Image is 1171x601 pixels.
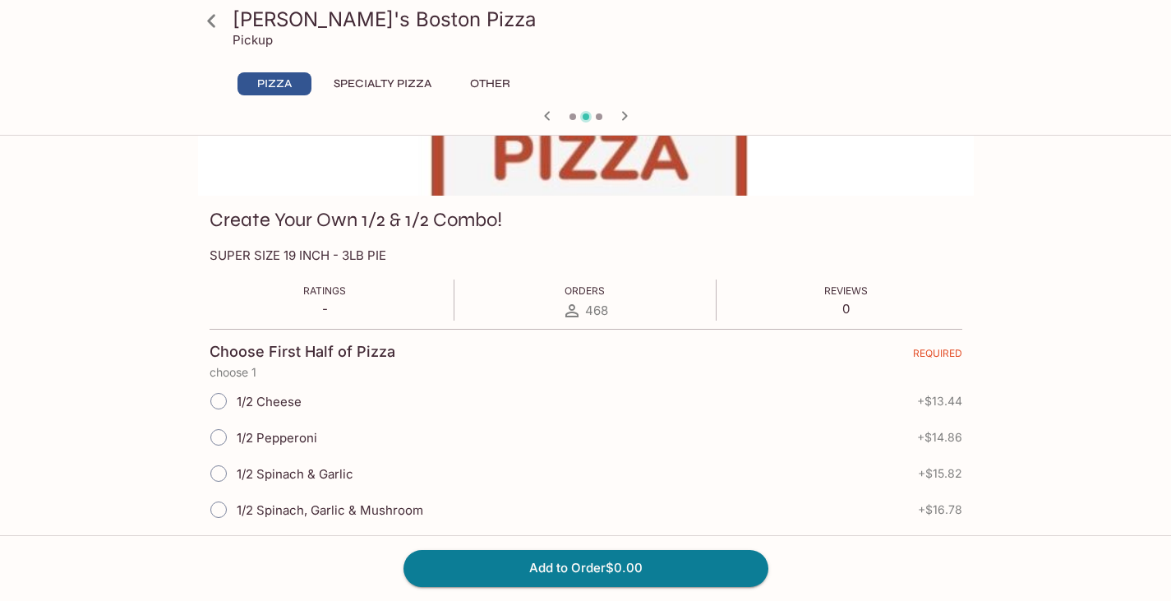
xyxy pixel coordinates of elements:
[917,431,962,444] span: + $14.86
[237,72,311,95] button: Pizza
[454,72,528,95] button: Other
[918,503,962,516] span: + $16.78
[303,301,346,317] p: -
[237,430,317,446] span: 1/2 Pepperoni
[325,72,440,95] button: Specialty Pizza
[824,284,868,297] span: Reviews
[918,467,962,480] span: + $15.82
[917,395,962,408] span: + $13.44
[585,303,608,318] span: 468
[210,343,395,361] h4: Choose First Half of Pizza
[233,7,967,32] h3: [PERSON_NAME]'s Boston Pizza
[210,207,502,233] h3: Create Your Own 1/2 & 1/2 Combo!
[565,284,605,297] span: Orders
[303,284,346,297] span: Ratings
[237,394,302,409] span: 1/2 Cheese
[824,301,868,317] p: 0
[237,466,353,482] span: 1/2 Spinach & Garlic
[913,347,962,366] span: REQUIRED
[210,366,962,379] p: choose 1
[237,502,423,518] span: 1/2 Spinach, Garlic & Mushroom
[403,550,768,586] button: Add to Order$0.00
[233,32,273,48] p: Pickup
[210,247,962,263] p: SUPER SIZE 19 INCH - 3LB PIE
